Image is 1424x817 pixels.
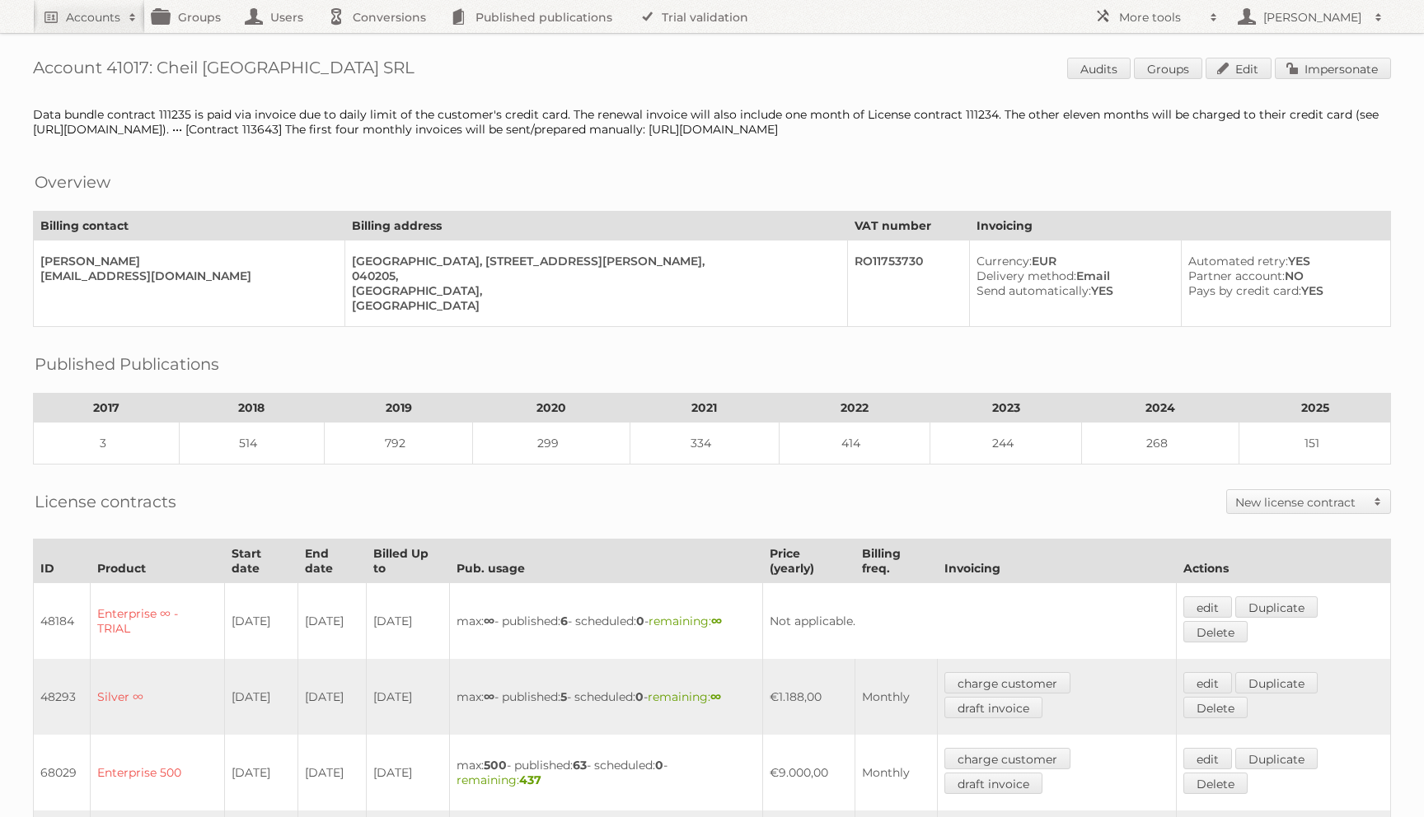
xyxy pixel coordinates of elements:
[91,583,225,660] td: Enterprise ∞ - TRIAL
[450,659,763,735] td: max: - published: - scheduled: -
[1275,58,1391,79] a: Impersonate
[484,689,494,704] strong: ∞
[1082,423,1239,465] td: 268
[1206,58,1272,79] a: Edit
[1227,490,1390,513] a: New license contract
[1188,283,1301,298] span: Pays by credit card:
[224,583,298,660] td: [DATE]
[630,423,779,465] td: 334
[179,423,325,465] td: 514
[977,254,1168,268] div: EUR
[969,212,1390,240] th: Invoicing
[1235,748,1318,769] a: Duplicate
[930,423,1082,465] td: 244
[224,539,298,583] th: Start date
[33,107,1391,137] div: Data bundle contract 111235 is paid via invoice due to daily limit of the customer's credit card....
[1183,697,1248,718] a: Delete
[224,735,298,810] td: [DATE]
[450,583,763,660] td: max: - published: - scheduled: -
[649,614,722,628] span: remaining:
[938,539,1176,583] th: Invoicing
[34,423,180,465] td: 3
[367,659,450,735] td: [DATE]
[1239,423,1391,465] td: 151
[779,423,930,465] td: 414
[35,489,176,514] h2: License contracts
[977,283,1168,298] div: YES
[325,394,473,423] th: 2019
[1188,268,1285,283] span: Partner account:
[34,212,345,240] th: Billing contact
[847,212,969,240] th: VAT number
[977,268,1076,283] span: Delivery method:
[450,735,763,810] td: max: - published: - scheduled: -
[352,283,834,298] div: [GEOGRAPHIC_DATA],
[33,58,1391,82] h1: Account 41017: Cheil [GEOGRAPHIC_DATA] SRL
[1188,254,1377,268] div: YES
[66,9,120,26] h2: Accounts
[457,773,541,787] span: remaining:
[847,240,969,327] td: RO11753730
[1235,596,1318,618] a: Duplicate
[763,539,855,583] th: Price (yearly)
[298,539,367,583] th: End date
[34,735,91,810] td: 68029
[352,298,834,313] div: [GEOGRAPHIC_DATA]
[1183,748,1232,769] a: edit
[35,170,110,194] h2: Overview
[367,539,450,583] th: Billed Up to
[224,659,298,735] td: [DATE]
[977,283,1091,298] span: Send automatically:
[1365,490,1390,513] span: Toggle
[977,268,1168,283] div: Email
[91,659,225,735] td: Silver ∞
[763,583,1176,660] td: Not applicable.
[352,268,834,283] div: 040205,
[1235,672,1318,693] a: Duplicate
[635,689,644,704] strong: 0
[450,539,763,583] th: Pub. usage
[1183,596,1232,618] a: edit
[1134,58,1202,79] a: Groups
[298,735,367,810] td: [DATE]
[977,254,1032,268] span: Currency:
[1188,268,1377,283] div: NO
[34,539,91,583] th: ID
[560,689,567,704] strong: 5
[34,583,91,660] td: 48184
[367,583,450,660] td: [DATE]
[1188,283,1377,298] div: YES
[560,614,568,628] strong: 6
[710,689,721,704] strong: ∞
[473,423,630,465] td: 299
[944,697,1042,718] a: draft invoice
[1239,394,1391,423] th: 2025
[473,394,630,423] th: 2020
[179,394,325,423] th: 2018
[40,268,331,283] div: [EMAIL_ADDRESS][DOMAIN_NAME]
[1183,773,1248,794] a: Delete
[1176,539,1390,583] th: Actions
[711,614,722,628] strong: ∞
[630,394,779,423] th: 2021
[763,735,855,810] td: €9.000,00
[298,659,367,735] td: [DATE]
[40,254,331,268] div: [PERSON_NAME]
[1183,621,1248,642] a: Delete
[944,672,1070,693] a: charge customer
[930,394,1082,423] th: 2023
[1067,58,1131,79] a: Audits
[648,689,721,704] span: remaining:
[855,659,938,735] td: Monthly
[325,423,473,465] td: 792
[298,583,367,660] td: [DATE]
[484,758,507,773] strong: 500
[855,539,938,583] th: Billing freq.
[1119,9,1201,26] h2: More tools
[944,773,1042,794] a: draft invoice
[484,614,494,628] strong: ∞
[636,614,644,628] strong: 0
[367,735,450,810] td: [DATE]
[1235,494,1365,511] h2: New license contract
[1082,394,1239,423] th: 2024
